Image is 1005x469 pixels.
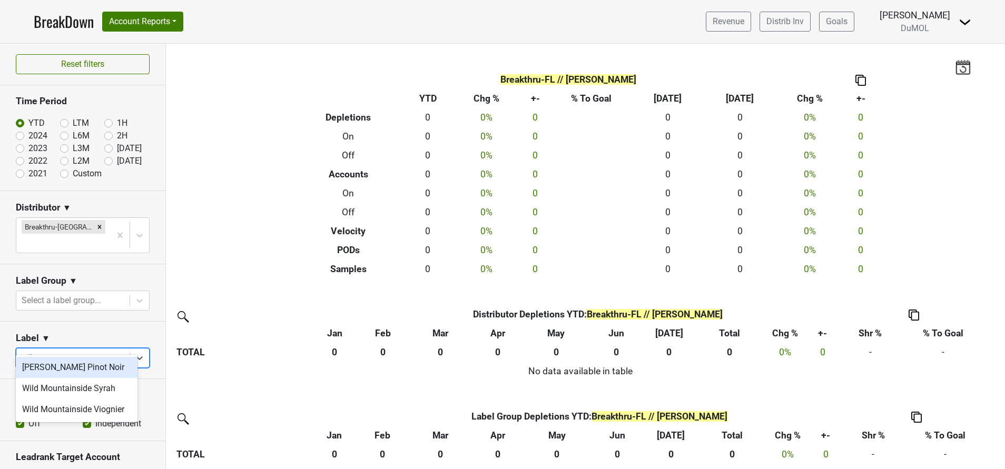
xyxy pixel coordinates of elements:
td: - [900,343,987,362]
td: 0 [520,184,550,203]
th: Chg % [452,89,520,108]
td: 0 [844,108,878,127]
td: 0 [844,165,878,184]
td: 0 [403,146,452,165]
td: 0 [704,146,776,165]
td: 0 [632,203,704,222]
td: 0 [632,146,704,165]
th: Accounts [293,165,403,184]
div: [PERSON_NAME] Pinot Noir [16,357,137,378]
td: 0 [704,241,776,260]
td: 0 [704,260,776,278]
a: Distrib Inv [760,12,811,32]
th: 0 [525,343,588,362]
td: 0 [632,241,704,260]
td: 0 % [452,146,520,165]
img: Dropdown Menu [959,16,971,28]
td: 0 % [452,222,520,241]
td: 0 [403,260,452,278]
th: Feb: activate to sort column ascending [354,426,411,445]
th: 0 [695,445,768,464]
th: 0 [355,343,411,362]
td: 0 % [452,203,520,222]
img: filter [174,410,191,426]
td: 0 [844,260,878,278]
div: Wild Mountainside Syrah [16,378,137,399]
td: - [841,343,900,362]
label: Independent [95,417,141,430]
th: Jan: activate to sort column ascending [314,426,354,445]
div: Wild Mountainside Viognier [16,399,137,420]
td: 0 [403,203,452,222]
th: 0 [646,445,695,464]
th: +- [844,89,878,108]
td: 0 [704,222,776,241]
th: % To Goal: activate to sort column ascending [902,426,989,445]
td: 0 % [452,260,520,278]
label: L6M [73,129,90,142]
th: YTD [403,89,452,108]
th: % To Goal [550,89,632,108]
td: 0 % [452,108,520,127]
th: &nbsp;: activate to sort column ascending [174,324,314,343]
td: 0 % [776,184,843,203]
span: Breakthru-FL // [PERSON_NAME] [592,411,727,422]
td: 0 [520,108,550,127]
td: 0 [403,184,452,203]
td: 0 [844,184,878,203]
th: 0 [589,445,646,464]
th: 0 [314,445,354,464]
div: [PERSON_NAME] [880,8,950,22]
td: 0 % [776,165,843,184]
span: ▼ [63,202,71,214]
img: Copy to clipboard [911,412,922,423]
label: Custom [73,167,102,180]
td: 0 [704,127,776,146]
td: 0 [520,203,550,222]
th: % To Goal: activate to sort column ascending [900,324,987,343]
th: Apr: activate to sort column ascending [470,426,525,445]
a: BreakDown [34,11,94,33]
td: 0 [520,260,550,278]
td: 0 [403,222,452,241]
img: filter [174,307,191,324]
td: 0 [632,108,704,127]
th: Mar: activate to sort column ascending [411,426,470,445]
img: last_updated_date [955,59,971,74]
th: [DATE] [704,89,776,108]
td: 0 [704,184,776,203]
span: ▼ [42,332,50,345]
td: 0 [844,222,878,241]
th: Off [293,146,403,165]
td: 0 % [452,127,520,146]
span: Breakthru-FL // [PERSON_NAME] [587,309,723,320]
label: 2H [117,129,127,142]
span: 0% [782,449,794,460]
th: &nbsp;: activate to sort column ascending [174,426,314,445]
th: Jul: activate to sort column ascending [645,324,693,343]
td: 0 [704,165,776,184]
th: On [293,127,403,146]
img: Copy to clipboard [855,75,866,86]
th: Depletions [293,108,403,127]
td: 0 [632,184,704,203]
td: 0 [704,203,776,222]
th: TOTAL [174,445,314,464]
th: 0 [470,445,525,464]
th: Velocity [293,222,403,241]
th: TOTAL [174,343,314,362]
label: L3M [73,142,90,155]
span: 0% [779,347,791,357]
th: Jul: activate to sort column ascending [646,426,695,445]
div: Remove Breakthru-FL [94,220,105,234]
th: Total: activate to sort column ascending [693,324,766,343]
div: Breakthru-[GEOGRAPHIC_DATA] [22,220,94,234]
button: Account Reports [102,12,183,32]
th: 0 [354,445,411,464]
span: DuMOL [901,23,929,33]
a: Revenue [706,12,751,32]
td: 0 [520,241,550,260]
td: - [844,445,902,464]
th: Shr %: activate to sort column ascending [844,426,902,445]
th: On [293,184,403,203]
